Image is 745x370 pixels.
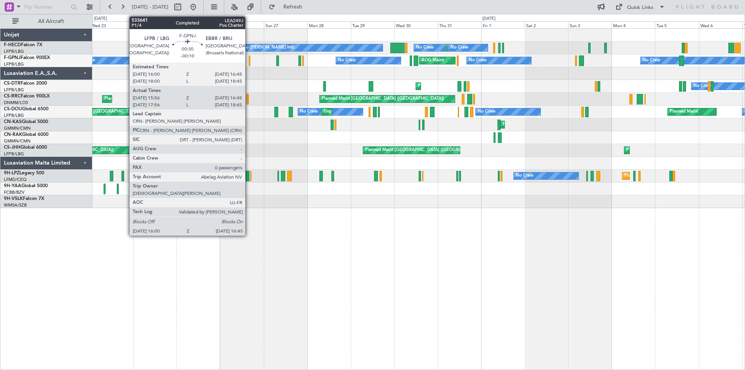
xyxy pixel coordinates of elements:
span: CS-RRC [4,94,21,99]
a: LFPB/LBG [4,87,24,93]
div: No Crew Nassau ([PERSON_NAME] Intl) [215,42,295,54]
span: 9H-VSLK [4,196,23,201]
a: 9H-VSLKFalcon 7X [4,196,44,201]
div: No Crew [174,170,192,182]
span: F-HECD [4,43,21,47]
span: 9H-YAA [4,184,21,188]
span: Refresh [277,4,309,10]
div: No Crew [172,106,189,118]
span: All Aircraft [20,19,82,24]
span: CS-JHH [4,145,21,150]
div: Sun 27 [264,21,307,28]
a: GMMN/CMN [4,125,31,131]
div: Planned Maint [PERSON_NAME] ([GEOGRAPHIC_DATA]) [191,80,304,92]
a: 9H-LPZLegacy 500 [4,171,44,175]
a: LFMD/CEQ [4,177,26,182]
span: F-GPNJ [4,56,21,60]
div: No Crew [450,42,468,54]
a: CS-DTRFalcon 2000 [4,81,47,86]
button: Quick Links [612,1,669,13]
div: Thu 31 [438,21,481,28]
div: Fri 25 [177,21,220,28]
div: Tue 29 [351,21,394,28]
span: CS-DOU [4,107,22,111]
div: Sat 2 [525,21,568,28]
div: Mon 4 [612,21,655,28]
div: No Crew [469,55,487,66]
button: Refresh [265,1,312,13]
a: F-GPNJFalcon 900EX [4,56,50,60]
div: Planned Maint [GEOGRAPHIC_DATA] ([GEOGRAPHIC_DATA]) [322,93,444,105]
button: All Aircraft [9,15,84,28]
a: 9H-YAAGlobal 5000 [4,184,48,188]
a: CN-KASGlobal 5000 [4,120,48,124]
a: WMSA/SZB [4,202,27,208]
div: Planned Maint [670,106,698,118]
a: CS-RRCFalcon 900LX [4,94,50,99]
span: CS-DTR [4,81,21,86]
div: Sat 26 [220,21,263,28]
a: LFPB/LBG [4,151,24,157]
input: Trip Number [24,1,68,13]
div: Planned Maint Nice ([GEOGRAPHIC_DATA]) [624,170,711,182]
div: Fri 1 [481,21,525,28]
div: Unplanned Maint [GEOGRAPHIC_DATA] ([GEOGRAPHIC_DATA]) [324,106,451,118]
a: LFPB/LBG [4,61,24,67]
span: CN-KAS [4,120,22,124]
a: CN-RAKGlobal 6000 [4,132,49,137]
a: FCBB/BZV [4,189,24,195]
div: [DATE] [94,16,107,22]
a: CS-DOUGlobal 6500 [4,107,49,111]
a: F-HECDFalcon 7X [4,43,42,47]
div: Wed 30 [394,21,438,28]
div: No Crew [693,80,711,92]
span: 9H-LPZ [4,171,19,175]
a: CS-JHHGlobal 6000 [4,145,47,150]
div: No Crew [516,170,534,182]
a: LFPB/LBG [4,113,24,118]
div: Tue 5 [655,21,698,28]
div: Planned Maint Olbia (Costa Smeralda) [503,119,578,130]
div: Mon 28 [307,21,351,28]
div: Planned Maint [GEOGRAPHIC_DATA] ([GEOGRAPHIC_DATA]) [104,93,227,105]
a: DNMM/LOS [4,100,28,106]
div: AOG Maint [421,55,444,66]
div: [DATE] [482,16,496,22]
div: No Crew [478,106,496,118]
a: LFPB/LBG [4,49,24,54]
span: [DATE] - [DATE] [132,3,168,10]
div: No Crew [300,106,318,118]
div: Thu 24 [133,21,177,28]
div: Sun 3 [568,21,612,28]
div: Planned Maint Nice ([GEOGRAPHIC_DATA]) [418,80,504,92]
span: CN-RAK [4,132,22,137]
div: No Crew [643,55,660,66]
div: Quick Links [627,4,653,12]
div: No Crew [416,42,434,54]
div: Wed 23 [90,21,133,28]
div: Planned Maint [GEOGRAPHIC_DATA] ([GEOGRAPHIC_DATA]) [365,144,487,156]
div: Wed 6 [699,21,742,28]
div: No Crew [338,55,356,66]
a: GMMN/CMN [4,138,31,144]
